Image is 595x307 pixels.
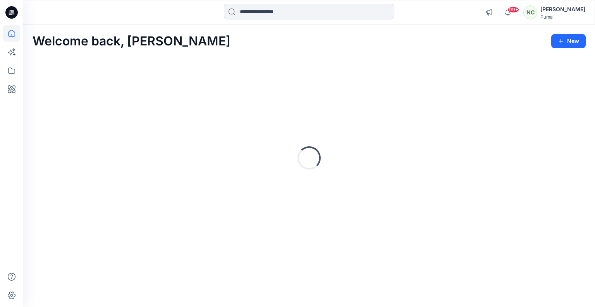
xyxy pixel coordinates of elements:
div: NC [523,5,537,19]
span: 99+ [507,7,519,13]
div: [PERSON_NAME] [540,5,585,14]
button: New [551,34,586,48]
h2: Welcome back, [PERSON_NAME] [33,34,230,49]
div: Puma [540,14,585,20]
